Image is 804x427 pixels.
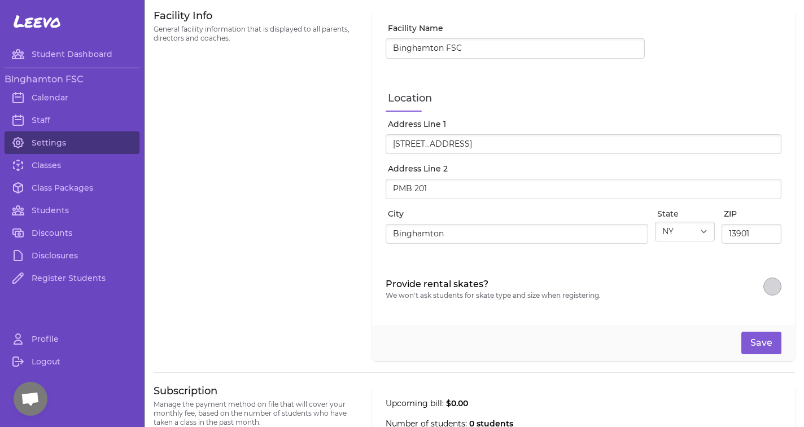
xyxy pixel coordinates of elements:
span: Leevo [14,11,61,32]
p: Upcoming bill: [386,398,645,409]
label: ZIP [724,208,781,219]
a: Disclosures [5,244,139,267]
a: Profile [5,328,139,350]
input: Apartment or unit number, if needed [386,179,781,199]
label: Address Line 1 [388,118,781,130]
p: Manage the payment method on file that will cover your monthly fee, based on the number of studen... [154,400,359,427]
a: Classes [5,154,139,177]
a: Settings [5,131,139,154]
label: Facility Name [388,23,645,34]
h3: Binghamton FSC [5,73,139,86]
a: Students [5,199,139,222]
a: Logout [5,350,139,373]
h3: Subscription [154,384,359,398]
a: Class Packages [5,177,139,199]
h3: Facility Info [154,9,359,23]
span: $ 0.00 [446,398,468,408]
div: Open chat [14,382,47,416]
button: Save [741,332,781,354]
a: Calendar [5,86,139,109]
p: We won't ask students for skate type and size when registering. [386,291,601,300]
label: Provide rental skates? [386,278,601,291]
a: Staff [5,109,139,131]
a: Register Students [5,267,139,289]
p: General facility information that is displayed to all parents, directors and coaches. [154,25,359,43]
input: Your facility's name [386,38,645,59]
input: Start typing your address... [386,134,781,155]
label: City [388,208,648,219]
label: State [657,208,715,219]
label: Location [388,90,781,106]
a: Discounts [5,222,139,244]
a: Student Dashboard [5,43,139,65]
label: Address Line 2 [388,163,781,174]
